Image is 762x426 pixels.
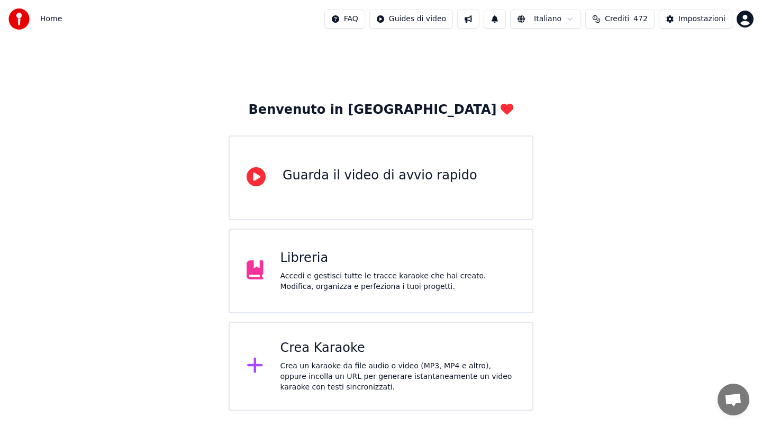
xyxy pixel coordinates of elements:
[369,10,453,29] button: Guides di video
[718,384,749,415] a: Aprire la chat
[283,167,477,184] div: Guarda il video di avvio rapido
[40,14,62,24] nav: breadcrumb
[678,14,725,24] div: Impostazioni
[633,14,648,24] span: 472
[280,361,516,393] div: Crea un karaoke da file audio o video (MP3, MP4 e altro), oppure incolla un URL per generare ista...
[8,8,30,30] img: youka
[280,271,516,292] div: Accedi e gestisci tutte le tracce karaoke che hai creato. Modifica, organizza e perfeziona i tuoi...
[324,10,365,29] button: FAQ
[659,10,732,29] button: Impostazioni
[40,14,62,24] span: Home
[585,10,655,29] button: Crediti472
[605,14,629,24] span: Crediti
[280,340,516,357] div: Crea Karaoke
[280,250,516,267] div: Libreria
[249,102,514,119] div: Benvenuto in [GEOGRAPHIC_DATA]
